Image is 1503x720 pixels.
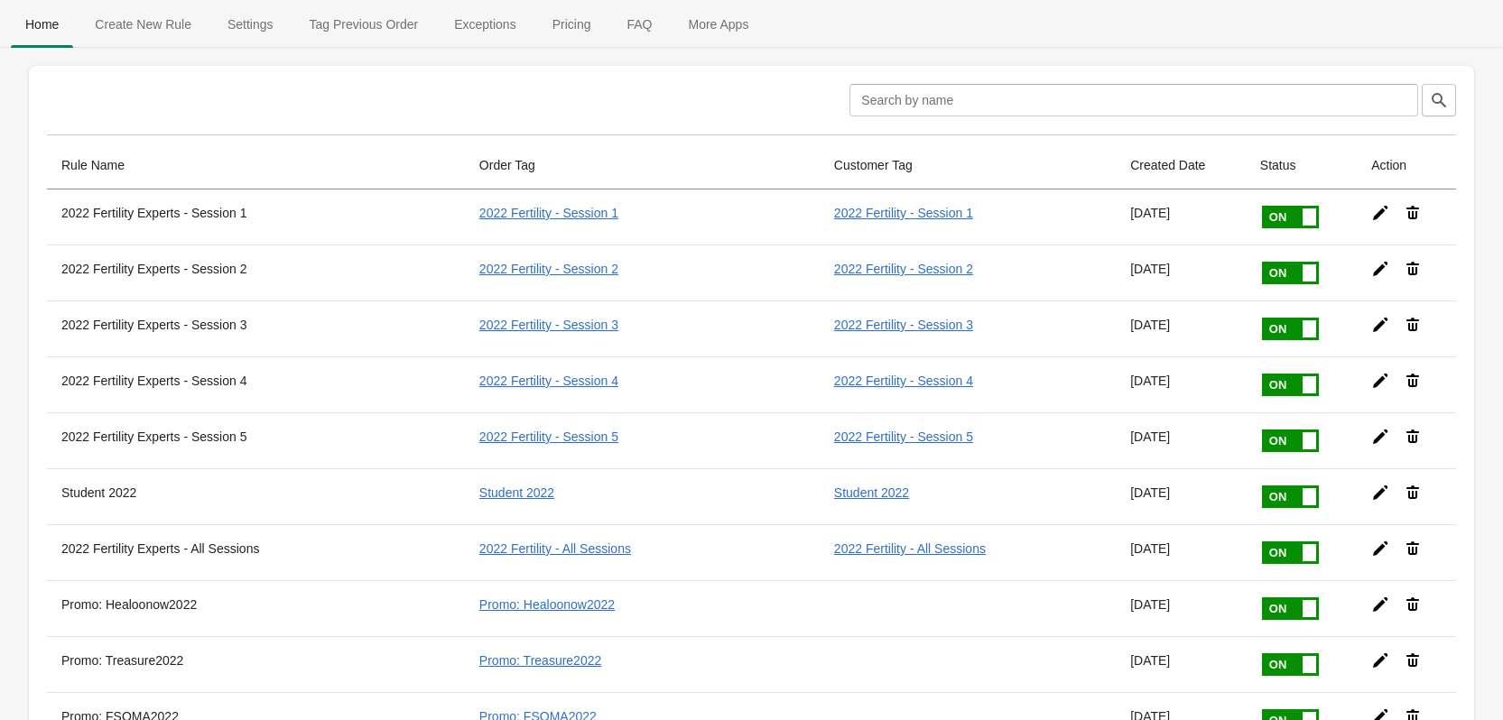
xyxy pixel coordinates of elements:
td: [DATE] [1116,468,1246,524]
span: Settings [213,8,288,41]
span: More Apps [673,8,763,41]
a: 2022 Fertility - Session 2 [834,262,973,276]
a: 2022 Fertility - Session 5 [834,429,973,444]
span: Exceptions [440,8,530,41]
a: 2022 Fertility - All Sessions [834,541,986,556]
span: Tag Previous Order [295,8,433,41]
th: 2022 Fertility Experts - All Sessions [47,524,465,580]
th: Order Tag [465,142,820,189]
input: Search by name [849,84,1418,116]
a: 2022 Fertility - Session 3 [479,318,618,332]
span: Home [11,8,73,41]
td: [DATE] [1116,300,1246,356]
a: Promo: Treasure2022 [479,653,601,668]
a: 2022 Fertility - Session 3 [834,318,973,332]
button: Create_New_Rule [77,1,209,48]
td: [DATE] [1116,412,1246,468]
span: Pricing [538,8,606,41]
th: 2022 Fertility Experts - Session 3 [47,300,465,356]
th: Promo: Treasure2022 [47,636,465,692]
span: FAQ [612,8,666,41]
th: Student 2022 [47,468,465,524]
a: 2022 Fertility - Session 2 [479,262,618,276]
a: 2022 Fertility - All Sessions [479,541,631,556]
span: Create New Rule [80,8,206,41]
button: Settings [209,1,292,48]
a: 2022 Fertility - Session 4 [834,374,973,388]
button: Home [7,1,77,48]
th: 2022 Fertility Experts - Session 2 [47,245,465,300]
th: Action [1357,142,1456,189]
th: 2022 Fertility Experts - Session 4 [47,356,465,412]
a: 2022 Fertility - Session 1 [479,206,618,220]
th: Created Date [1116,142,1246,189]
a: Student 2022 [834,485,909,500]
th: Promo: Healoonow2022 [47,580,465,636]
th: Rule Name [47,142,465,189]
td: [DATE] [1116,356,1246,412]
td: [DATE] [1116,524,1246,580]
a: 2022 Fertility - Session 5 [479,429,618,444]
th: 2022 Fertility Experts - Session 5 [47,412,465,468]
td: [DATE] [1116,245,1246,300]
th: 2022 Fertility Experts - Session 1 [47,189,465,245]
td: [DATE] [1116,189,1246,245]
th: Status [1246,142,1357,189]
a: 2022 Fertility - Session 1 [834,206,973,220]
a: 2022 Fertility - Session 4 [479,374,618,388]
a: Student 2022 [479,485,554,500]
a: Promo: Healoonow2022 [479,597,615,612]
td: [DATE] [1116,580,1246,636]
th: Customer Tag [820,142,1116,189]
td: [DATE] [1116,636,1246,692]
